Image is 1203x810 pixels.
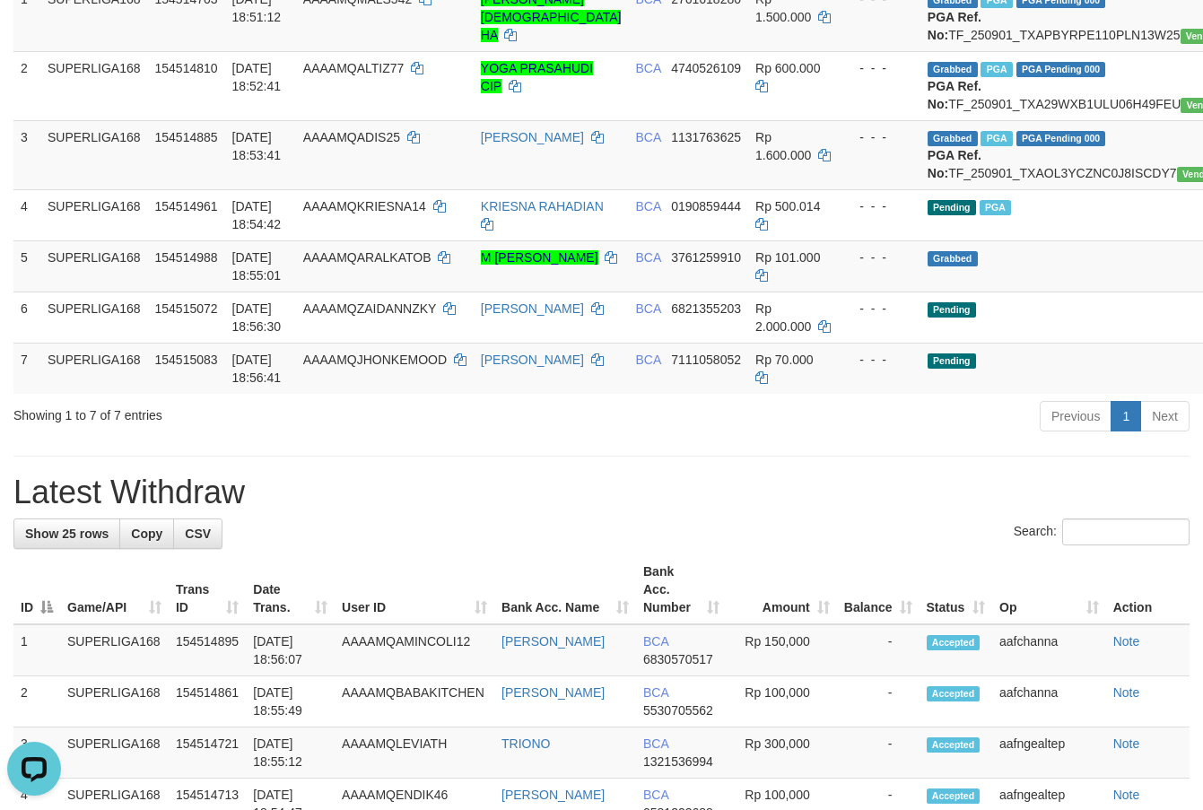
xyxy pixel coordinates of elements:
th: Bank Acc. Number: activate to sort column ascending [636,555,727,624]
span: Copy 6830570517 to clipboard [643,652,713,666]
th: Date Trans.: activate to sort column ascending [246,555,335,624]
a: [PERSON_NAME] [501,634,605,649]
td: 3 [13,727,60,779]
span: Accepted [927,737,981,753]
th: Status: activate to sort column ascending [920,555,992,624]
span: 154514810 [155,61,218,75]
a: TRIONO [501,736,550,751]
td: Rp 300,000 [727,727,837,779]
span: Copy 4740526109 to clipboard [671,61,741,75]
span: Grabbed [928,131,978,146]
h1: Latest Withdraw [13,475,1190,510]
span: Copy 6821355203 to clipboard [671,301,741,316]
span: Copy 1131763625 to clipboard [671,130,741,144]
td: 2 [13,676,60,727]
td: SUPERLIGA168 [60,624,169,676]
span: 154514961 [155,199,218,213]
td: AAAAMQBABAKITCHEN [335,676,494,727]
td: SUPERLIGA168 [40,240,148,292]
td: 154514861 [169,676,246,727]
span: Rp 70.000 [755,353,814,367]
td: Rp 150,000 [727,624,837,676]
td: [DATE] 18:55:12 [246,727,335,779]
span: BCA [643,736,668,751]
a: KRIESNA RAHADIAN [481,199,604,213]
span: BCA [635,61,660,75]
span: Rp 2.000.000 [755,301,811,334]
td: aafchanna [992,624,1106,676]
td: SUPERLIGA168 [40,292,148,343]
td: aafchanna [992,676,1106,727]
span: AAAAMQALTIZ77 [303,61,405,75]
span: BCA [643,685,668,700]
label: Search: [1014,518,1190,545]
div: - - - [845,197,913,215]
td: SUPERLIGA168 [40,343,148,394]
span: AAAAMQARALKATOB [303,250,432,265]
a: 1 [1111,401,1141,431]
a: Note [1113,788,1140,802]
span: AAAAMQKRIESNA14 [303,199,426,213]
span: Accepted [927,635,981,650]
td: - [837,624,920,676]
a: [PERSON_NAME] [481,301,584,316]
span: 154514988 [155,250,218,265]
span: Copy 0190859444 to clipboard [671,199,741,213]
span: [DATE] 18:56:30 [232,301,282,334]
span: Rp 1.600.000 [755,130,811,162]
span: PGA Pending [1016,62,1106,77]
td: aafngealtep [992,727,1106,779]
a: Note [1113,685,1140,700]
span: CSV [185,527,211,541]
td: Rp 100,000 [727,676,837,727]
span: AAAAMQADIS25 [303,130,400,144]
a: Next [1140,401,1190,431]
a: Note [1113,736,1140,751]
td: 5 [13,240,40,292]
td: AAAAMQLEVIATH [335,727,494,779]
td: 1 [13,624,60,676]
a: Copy [119,518,174,549]
span: Rp 500.014 [755,199,820,213]
span: Accepted [927,788,981,804]
td: 6 [13,292,40,343]
span: Pending [928,200,976,215]
span: Copy 5530705562 to clipboard [643,703,713,718]
div: - - - [845,300,913,318]
span: Copy 3761259910 to clipboard [671,250,741,265]
span: BCA [643,634,668,649]
td: 2 [13,51,40,120]
td: SUPERLIGA168 [40,51,148,120]
span: [DATE] 18:53:41 [232,130,282,162]
span: BCA [635,301,660,316]
a: CSV [173,518,222,549]
span: Pending [928,353,976,369]
th: Action [1106,555,1190,624]
span: AAAAMQJHONKEMOOD [303,353,447,367]
td: 7 [13,343,40,394]
a: [PERSON_NAME] [481,353,584,367]
th: Game/API: activate to sort column ascending [60,555,169,624]
th: Amount: activate to sort column ascending [727,555,837,624]
span: Grabbed [928,251,978,266]
a: [PERSON_NAME] [501,788,605,802]
span: 154514885 [155,130,218,144]
b: PGA Ref. No: [928,10,981,42]
td: SUPERLIGA168 [60,676,169,727]
td: - [837,676,920,727]
td: [DATE] 18:55:49 [246,676,335,727]
a: M [PERSON_NAME] [481,250,598,265]
a: YOGA PRASAHUDI CIP [481,61,593,93]
td: AAAAMQAMINCOLI12 [335,624,494,676]
span: Show 25 rows [25,527,109,541]
td: - [837,727,920,779]
td: 3 [13,120,40,189]
td: SUPERLIGA168 [60,727,169,779]
th: User ID: activate to sort column ascending [335,555,494,624]
span: PGA Pending [1016,131,1106,146]
input: Search: [1062,518,1190,545]
span: 154515072 [155,301,218,316]
div: - - - [845,351,913,369]
span: [DATE] 18:52:41 [232,61,282,93]
span: AAAAMQZAIDANNZKY [303,301,436,316]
